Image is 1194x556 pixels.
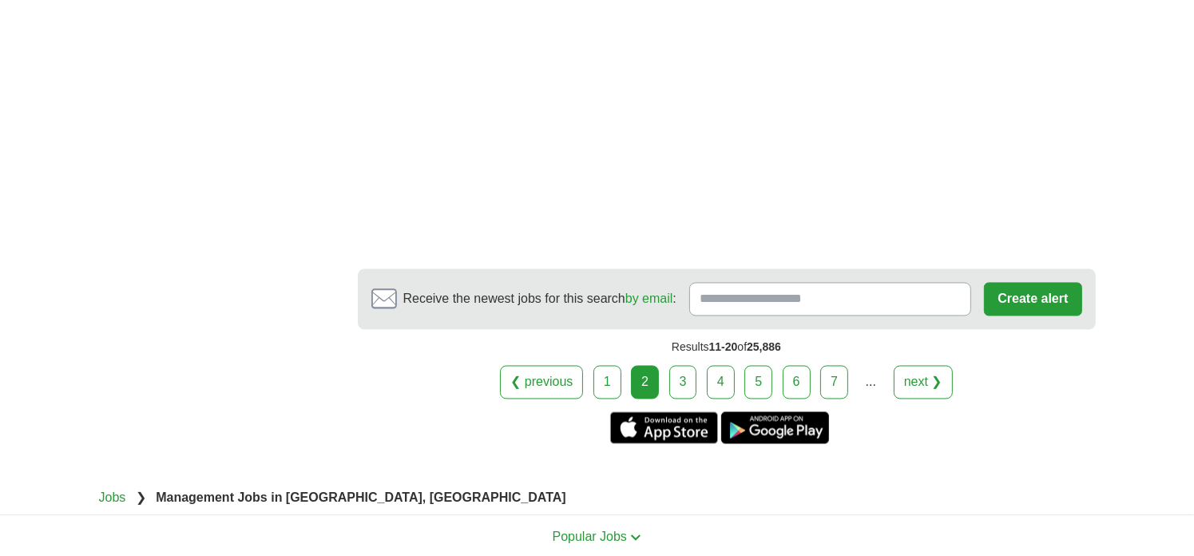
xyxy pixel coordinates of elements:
a: by email [625,292,673,306]
span: Receive the newest jobs for this search : [403,290,676,309]
a: 6 [783,366,811,399]
span: ❯ [136,491,146,505]
a: 4 [707,366,735,399]
img: toggle icon [630,534,641,542]
a: 7 [820,366,848,399]
span: 25,886 [747,341,781,354]
a: ❮ previous [500,366,583,399]
div: Results of [358,330,1096,366]
span: 11-20 [709,341,738,354]
strong: Management Jobs in [GEOGRAPHIC_DATA], [GEOGRAPHIC_DATA] [156,491,566,505]
a: 1 [593,366,621,399]
a: Get the iPhone app [610,412,718,444]
a: 5 [744,366,772,399]
span: Popular Jobs [553,530,627,544]
a: 3 [669,366,697,399]
div: 2 [631,366,659,399]
a: Jobs [99,491,126,505]
a: Get the Android app [721,412,829,444]
div: ... [855,367,887,399]
button: Create alert [984,283,1081,316]
a: next ❯ [894,366,953,399]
